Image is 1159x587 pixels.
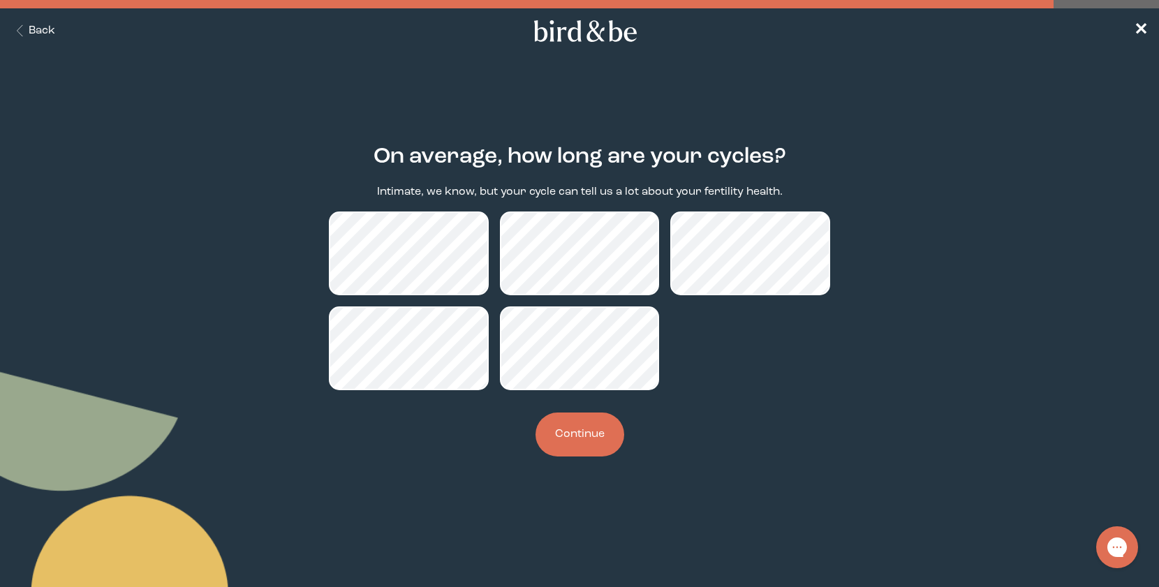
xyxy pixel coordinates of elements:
p: Intimate, we know, but your cycle can tell us a lot about your fertility health. [377,184,783,200]
button: Continue [536,413,624,456]
a: ✕ [1134,19,1148,43]
span: ✕ [1134,22,1148,39]
h2: On average, how long are your cycles? [374,141,786,173]
iframe: Gorgias live chat messenger [1089,521,1145,573]
button: Back Button [11,23,55,39]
